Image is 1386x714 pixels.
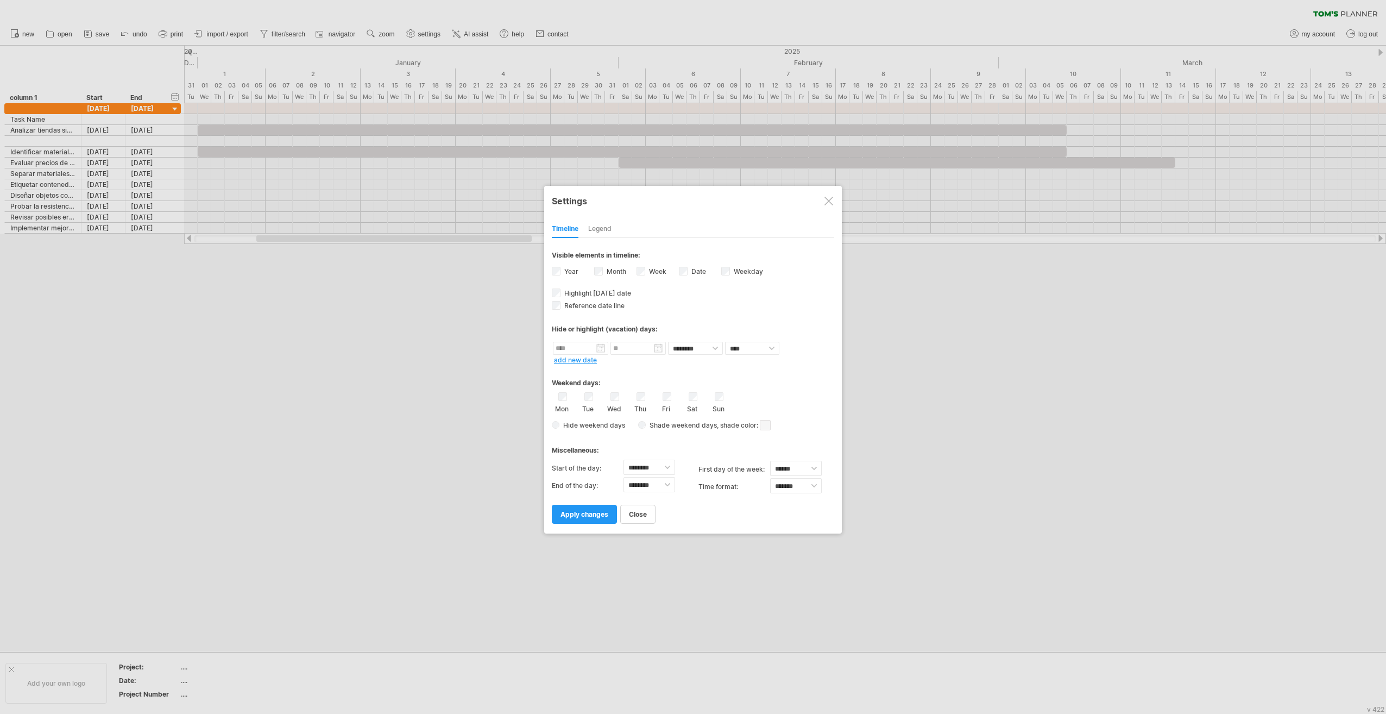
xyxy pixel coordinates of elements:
[552,221,578,238] div: Timeline
[581,403,595,413] label: Tue
[607,403,621,413] label: Wed
[629,510,647,518] span: close
[559,421,625,429] span: Hide weekend days
[552,505,617,524] a: apply changes
[552,436,834,457] div: Miscellaneous:
[562,289,631,297] span: Highlight [DATE] date
[552,191,834,210] div: Settings
[685,403,699,413] label: Sat
[659,403,673,413] label: Fri
[698,461,770,478] label: first day of the week:
[698,478,770,496] label: Time format:
[689,267,706,275] label: Date
[620,505,656,524] a: close
[562,302,625,310] span: Reference date line
[560,510,608,518] span: apply changes
[552,251,834,262] div: Visible elements in timeline:
[555,403,569,413] label: Mon
[646,421,717,429] span: Shade weekend days
[633,403,647,413] label: Thu
[552,368,834,390] div: Weekend days:
[552,325,834,333] div: Hide or highlight (vacation) days:
[554,356,597,364] a: add new date
[552,477,623,494] label: End of the day:
[732,267,763,275] label: Weekday
[717,419,771,432] span: , shade color:
[760,420,771,430] span: click here to change the shade color
[647,267,666,275] label: Week
[711,403,725,413] label: Sun
[552,460,623,477] label: Start of the day:
[562,267,578,275] label: Year
[588,221,612,238] div: Legend
[604,267,626,275] label: Month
